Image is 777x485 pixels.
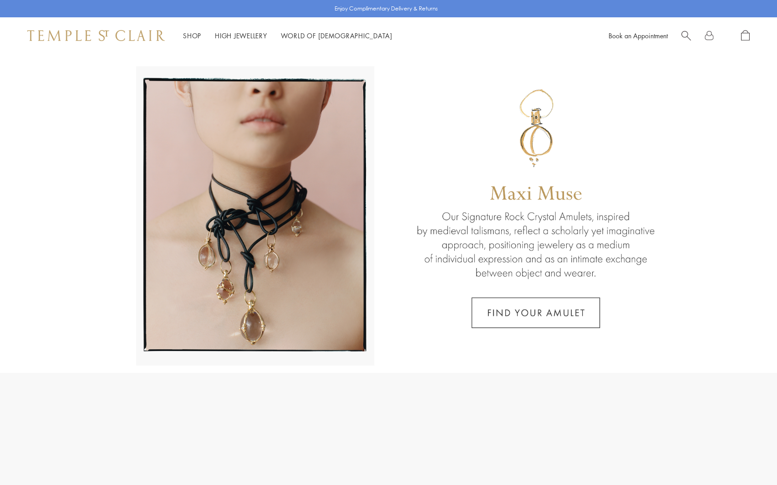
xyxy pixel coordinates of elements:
a: High JewelleryHigh Jewellery [215,31,267,40]
a: World of [DEMOGRAPHIC_DATA]World of [DEMOGRAPHIC_DATA] [281,31,392,40]
p: Enjoy Complimentary Delivery & Returns [335,4,438,13]
a: Book an Appointment [609,31,668,40]
img: Temple St. Clair [27,30,165,41]
a: Open Shopping Bag [741,30,750,41]
a: Search [681,30,691,41]
nav: Main navigation [183,30,392,41]
a: ShopShop [183,31,201,40]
